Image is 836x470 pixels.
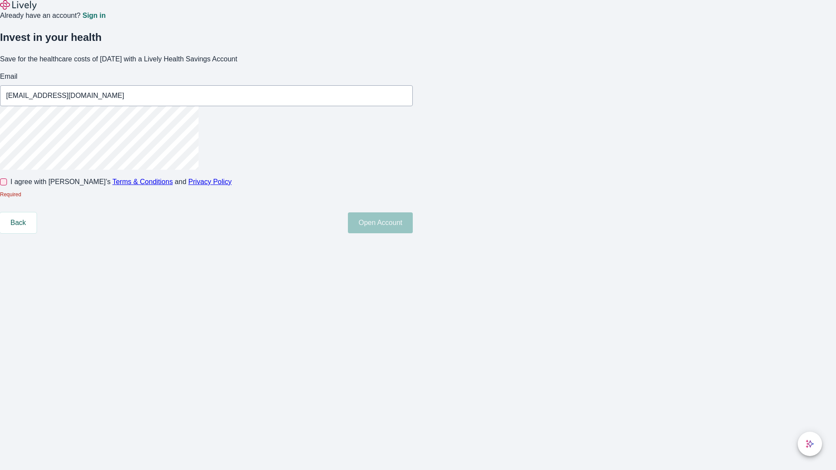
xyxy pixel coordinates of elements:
[10,177,232,187] span: I agree with [PERSON_NAME]’s and
[82,12,105,19] a: Sign in
[189,178,232,185] a: Privacy Policy
[798,432,822,456] button: chat
[112,178,173,185] a: Terms & Conditions
[806,440,814,448] svg: Lively AI Assistant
